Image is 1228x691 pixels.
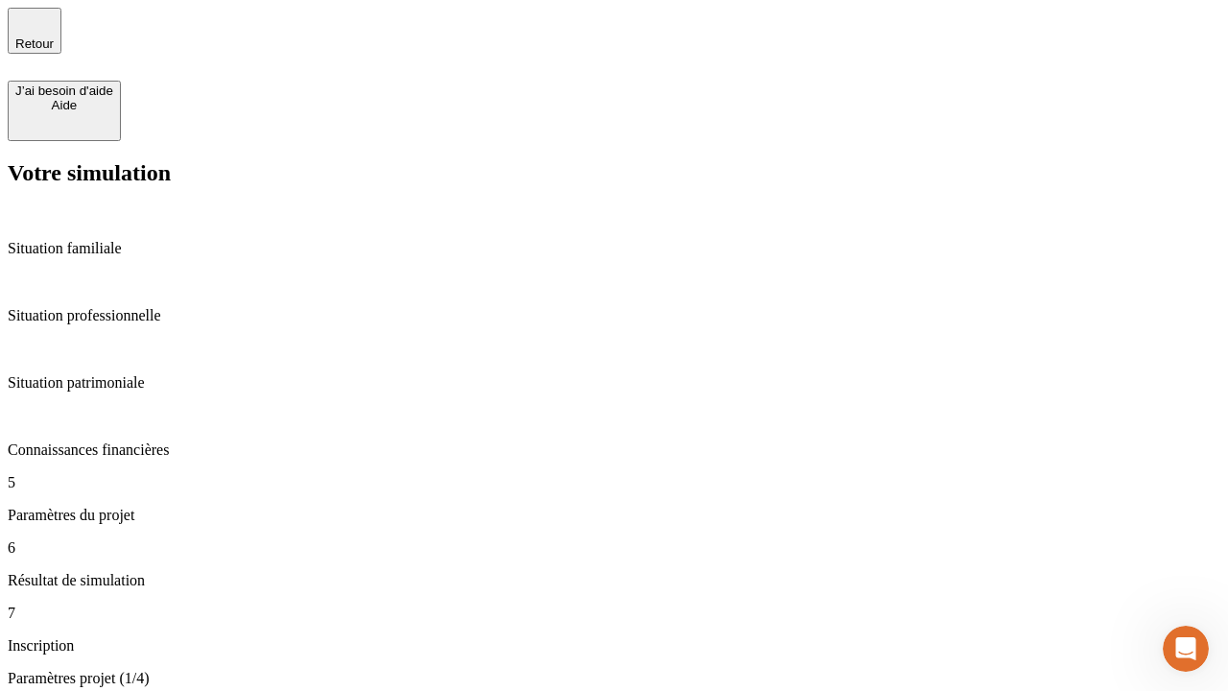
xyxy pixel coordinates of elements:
[8,441,1220,459] p: Connaissances financières
[8,539,1220,557] p: 6
[8,474,1220,491] p: 5
[8,507,1220,524] p: Paramètres du projet
[8,637,1220,655] p: Inscription
[15,83,113,98] div: J’ai besoin d'aide
[15,36,54,51] span: Retour
[8,240,1220,257] p: Situation familiale
[8,670,1220,687] p: Paramètres projet (1/4)
[8,307,1220,324] p: Situation professionnelle
[8,160,1220,186] h2: Votre simulation
[1163,626,1209,672] iframe: Intercom live chat
[8,374,1220,392] p: Situation patrimoniale
[8,8,61,54] button: Retour
[15,98,113,112] div: Aide
[8,605,1220,622] p: 7
[8,572,1220,589] p: Résultat de simulation
[8,81,121,141] button: J’ai besoin d'aideAide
